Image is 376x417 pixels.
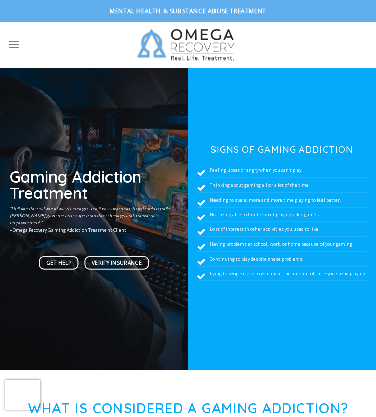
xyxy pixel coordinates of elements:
[197,193,366,207] li: Needing to spend more and more time playing to feel better.
[197,163,366,178] li: Feeling upset or angry when you can’t play.
[46,259,71,267] span: Get Help
[131,22,245,68] img: Omega Recovery
[197,207,366,222] li: Not being able to limit or quit playing video games.
[10,169,179,201] h1: Gaming Addiction Treatment
[197,222,366,237] li: Lost of interest in other activities you used to like.
[10,205,171,226] em: “I felt like the real world wasn’t enough…but it was also more than I could handle. [PERSON_NAME]...
[197,178,366,193] li: Thinking about gaming all or a lot of the time
[197,267,366,281] li: Lying to people close to you about the amount of time you spend playing.
[197,237,366,252] li: Having problems at school, work, or home because of your gaming
[8,32,20,57] a: Menu
[92,259,142,267] span: Verify Insurance
[8,400,368,417] h1: What is Considered a Gaming Addiction?
[39,256,78,270] a: Get Help
[5,380,40,410] iframe: reCAPTCHA
[85,256,149,270] a: Verify Insurance
[197,252,366,266] li: Continuing to play despite these problems.
[197,145,366,154] h3: Signs of Gaming Addiction
[10,205,179,233] p: – Omega Recovery Gaming Addiction Treatment Client
[110,7,266,15] strong: Mental Health & Substance Abuse Treatment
